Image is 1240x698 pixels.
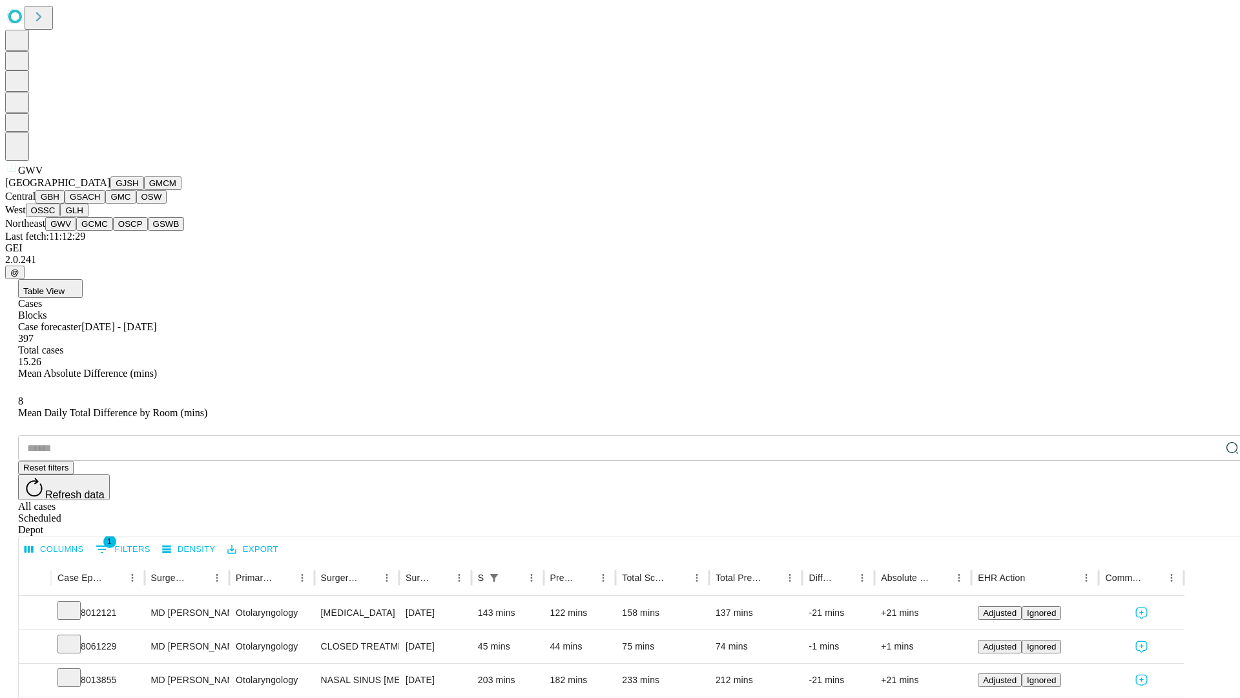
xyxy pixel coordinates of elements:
button: GSACH [65,190,105,204]
div: 8013855 [57,664,138,697]
button: Export [224,540,282,560]
div: MD [PERSON_NAME] [151,664,223,697]
button: Ignored [1022,606,1061,620]
button: Menu [123,569,141,587]
div: Total Predicted Duration [716,573,762,583]
button: Menu [594,569,612,587]
div: 212 mins [716,664,796,697]
button: Adjusted [978,606,1022,620]
div: GEI [5,242,1235,254]
div: +21 mins [881,664,965,697]
span: Total cases [18,344,63,355]
button: Menu [378,569,396,587]
button: Sort [835,569,853,587]
span: West [5,204,26,215]
div: 2.0.241 [5,254,1235,266]
span: Adjusted [983,675,1017,685]
button: Expand [25,636,45,659]
button: GJSH [110,176,144,190]
span: GWV [18,165,43,176]
span: Reset filters [23,463,68,472]
button: Sort [576,569,594,587]
button: Sort [1026,569,1044,587]
button: Menu [208,569,226,587]
span: Ignored [1027,675,1056,685]
button: Sort [432,569,450,587]
div: 8061229 [57,630,138,663]
span: Table View [23,286,65,296]
span: [GEOGRAPHIC_DATA] [5,177,110,188]
button: GMCM [144,176,181,190]
button: Density [159,540,219,560]
button: Table View [18,279,83,298]
div: MD [PERSON_NAME] [151,630,223,663]
div: 74 mins [716,630,796,663]
button: Menu [450,569,468,587]
span: 397 [18,333,34,344]
button: Adjusted [978,673,1022,687]
div: Comments [1105,573,1142,583]
button: Sort [504,569,522,587]
div: 137 mins [716,597,796,629]
div: Absolute Difference [881,573,931,583]
button: Sort [105,569,123,587]
span: Northeast [5,218,45,229]
button: Expand [25,602,45,625]
span: 1 [103,535,116,548]
span: Refresh data [45,489,105,500]
span: Mean Daily Total Difference by Room (mins) [18,407,207,418]
button: Ignored [1022,673,1061,687]
div: +1 mins [881,630,965,663]
button: Sort [932,569,950,587]
div: Surgery Name [321,573,358,583]
button: @ [5,266,25,279]
span: [DATE] - [DATE] [81,321,156,332]
div: [DATE] [406,630,465,663]
div: Surgeon Name [151,573,189,583]
button: Sort [763,569,781,587]
div: Total Scheduled Duration [622,573,668,583]
div: 122 mins [550,597,610,629]
div: 233 mins [622,664,703,697]
button: Menu [950,569,968,587]
div: EHR Action [978,573,1025,583]
span: Adjusted [983,608,1017,618]
div: CLOSED TREATMENT [MEDICAL_DATA] WITH STABILIZATION [321,630,393,663]
button: Sort [670,569,688,587]
button: Expand [25,670,45,692]
button: Adjusted [978,640,1022,653]
span: Ignored [1027,642,1056,651]
button: Sort [275,569,293,587]
button: Menu [522,569,541,587]
div: 182 mins [550,664,610,697]
button: Menu [688,569,706,587]
div: -21 mins [809,597,868,629]
button: Show filters [92,539,154,560]
span: @ [10,268,19,277]
button: GSWB [148,217,185,231]
div: 1 active filter [485,569,503,587]
button: Menu [1162,569,1181,587]
div: Case Epic Id [57,573,104,583]
button: Sort [1144,569,1162,587]
button: Select columns [21,540,87,560]
button: Menu [781,569,799,587]
span: Ignored [1027,608,1056,618]
button: GWV [45,217,76,231]
span: Mean Absolute Difference (mins) [18,368,157,379]
button: GBH [36,190,65,204]
button: GLH [60,204,88,217]
button: OSW [136,190,167,204]
button: Refresh data [18,474,110,500]
button: Menu [1077,569,1095,587]
span: 15.26 [18,356,41,367]
div: NASAL SINUS [MEDICAL_DATA] MAXILLARY ANTROSTOMY [321,664,393,697]
div: Primary Service [236,573,273,583]
div: -21 mins [809,664,868,697]
span: Last fetch: 11:12:29 [5,231,85,242]
button: Ignored [1022,640,1061,653]
button: GCMC [76,217,113,231]
span: Case forecaster [18,321,81,332]
div: 158 mins [622,597,703,629]
div: 75 mins [622,630,703,663]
